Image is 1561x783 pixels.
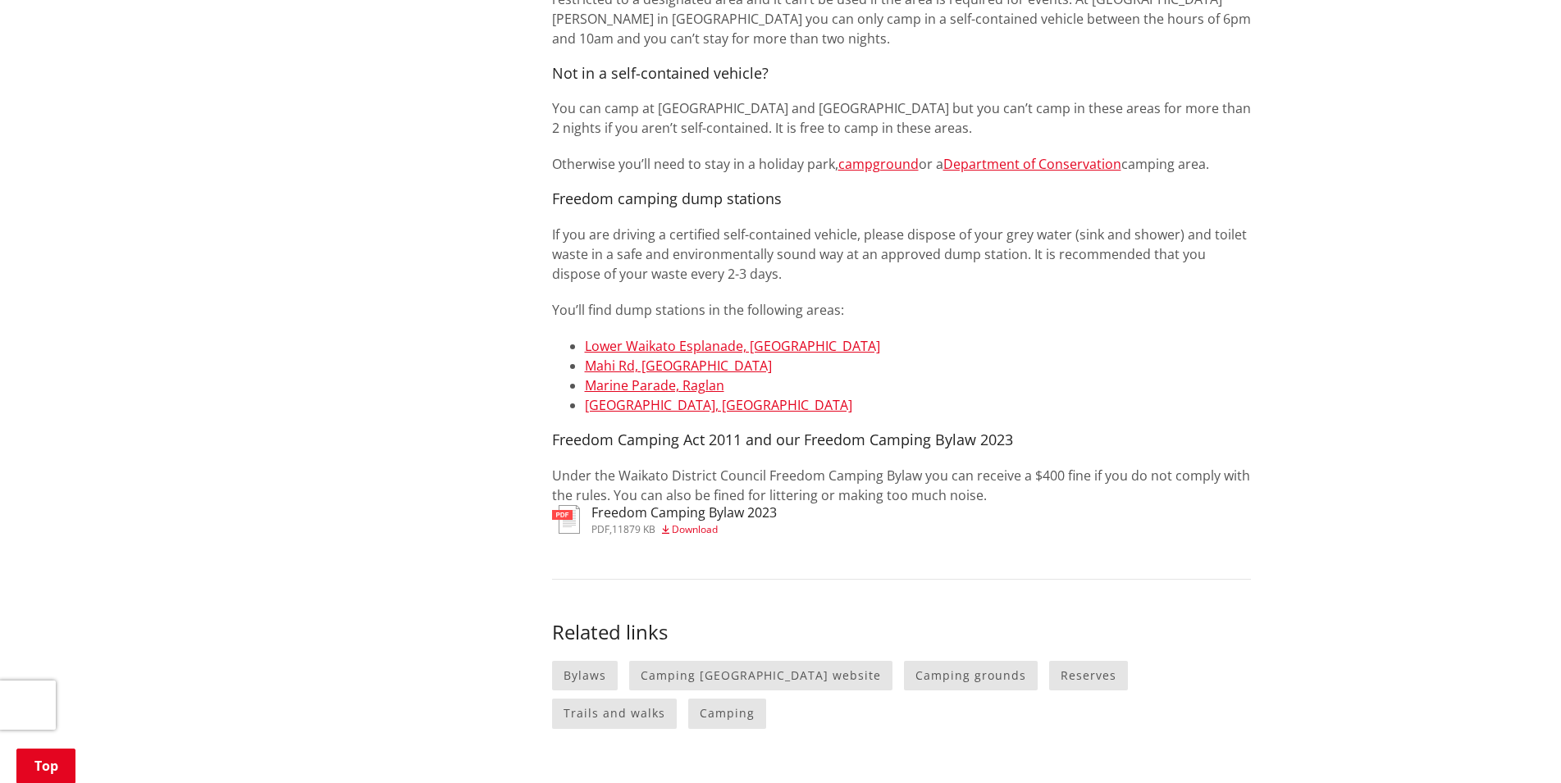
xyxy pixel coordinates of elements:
[585,396,852,414] a: [GEOGRAPHIC_DATA], [GEOGRAPHIC_DATA]
[552,699,677,729] a: Trails and walks
[672,522,718,536] span: Download
[591,525,777,535] div: ,
[585,376,724,394] a: Marine Parade, Raglan
[16,749,75,783] a: Top
[591,505,777,521] h3: Freedom Camping Bylaw 2023
[552,300,1251,320] p: You’ll find dump stations in the following areas:
[552,431,1251,449] h4: Freedom Camping Act 2011 and our Freedom Camping Bylaw 2023
[1049,661,1128,691] a: Reserves
[904,661,1038,691] a: Camping grounds
[552,505,777,535] a: Freedom Camping Bylaw 2023 pdf,11879 KB Download
[688,699,766,729] a: Camping
[591,522,609,536] span: pdf
[552,225,1251,284] p: If you are driving a certified self-contained vehicle, please dispose of your grey water (sink an...
[552,154,1251,174] p: Otherwise you’ll need to stay in a holiday park, or a camping area.
[585,337,880,355] a: Lower Waikato Esplanade, [GEOGRAPHIC_DATA]
[629,661,892,691] a: Camping [GEOGRAPHIC_DATA] website
[943,155,1121,173] a: Department of Conservation
[552,65,1251,83] h4: Not in a self-contained vehicle?
[552,661,618,691] a: Bylaws
[1486,714,1545,773] iframe: Messenger Launcher
[552,98,1251,138] p: You can camp at [GEOGRAPHIC_DATA] and [GEOGRAPHIC_DATA] but you can’t camp in these areas for mor...
[585,357,772,375] a: Mahi Rd, [GEOGRAPHIC_DATA]
[552,505,580,534] img: document-pdf.svg
[552,190,1251,208] h4: Freedom camping dump stations
[838,155,919,173] a: campground
[552,621,1251,644] h3: Related links
[612,522,655,536] span: 11879 KB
